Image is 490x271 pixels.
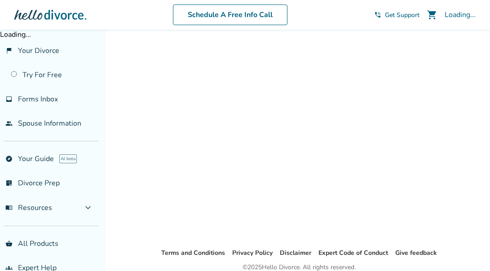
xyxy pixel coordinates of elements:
[5,203,52,213] span: Resources
[5,240,13,247] span: shopping_basket
[5,179,13,187] span: list_alt_check
[232,249,273,257] a: Privacy Policy
[18,94,58,104] span: Forms Inbox
[427,9,437,20] span: shopping_cart
[395,248,437,258] li: Give feedback
[5,96,13,103] span: inbox
[59,154,77,163] span: AI beta
[445,10,476,20] div: Loading...
[374,11,381,18] span: phone_in_talk
[5,47,13,54] span: flag_2
[318,249,388,257] a: Expert Code of Conduct
[5,204,13,211] span: menu_book
[173,4,287,25] a: Schedule A Free Info Call
[5,120,13,127] span: people
[161,249,225,257] a: Terms and Conditions
[5,155,13,162] span: explore
[385,11,419,19] span: Get Support
[374,11,419,19] a: phone_in_talkGet Support
[83,202,93,213] span: expand_more
[280,248,311,258] li: Disclaimer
